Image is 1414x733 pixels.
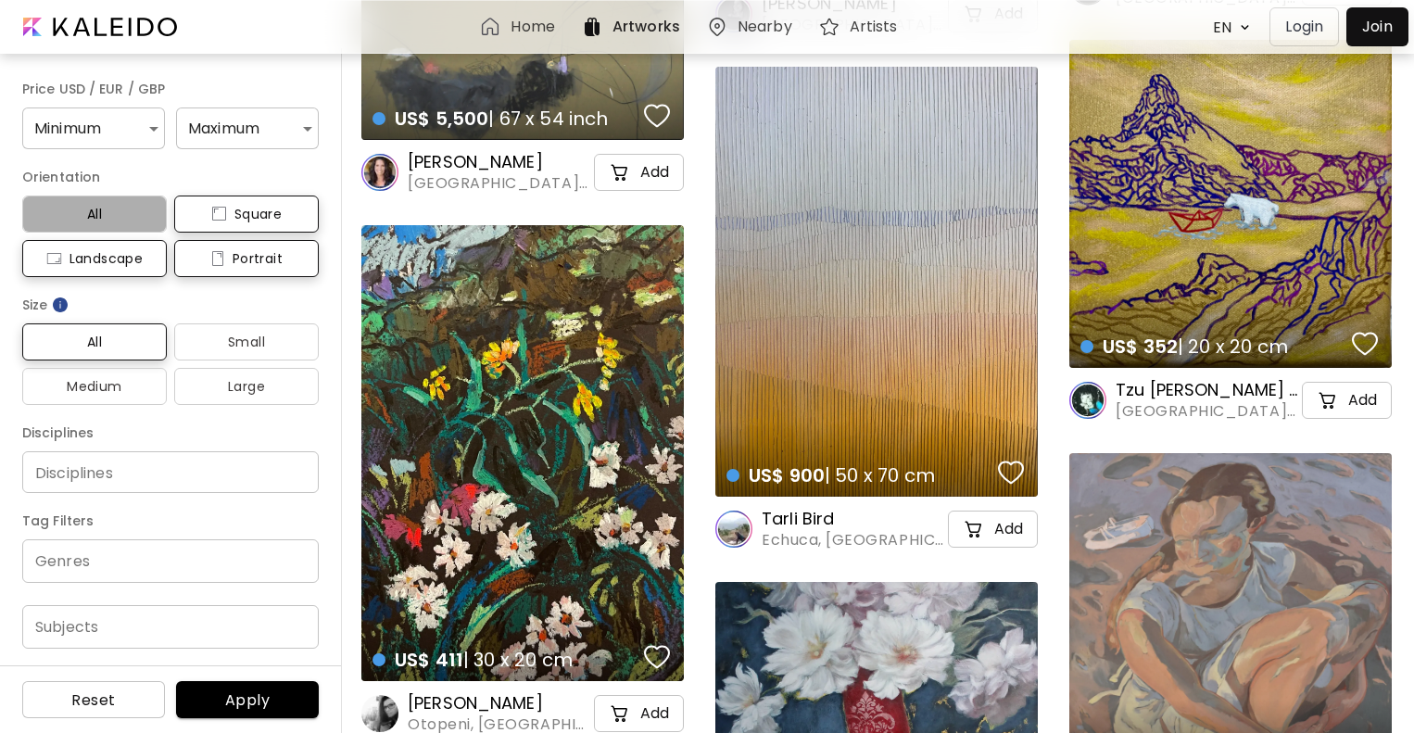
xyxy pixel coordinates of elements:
button: Login [1269,7,1339,46]
span: US$ 5,500 [395,106,488,132]
h5: Add [640,704,669,723]
button: favorites [639,638,675,676]
h6: [PERSON_NAME] [408,151,590,173]
img: info [51,296,69,314]
button: cart-iconAdd [948,511,1038,548]
button: All [22,323,167,360]
img: icon [46,251,62,266]
button: cart-iconAdd [1302,382,1392,419]
h6: Tzu [PERSON_NAME] [PERSON_NAME] [1116,379,1298,401]
h5: Add [640,163,669,182]
span: All [37,331,152,353]
h6: Tag Filters [22,510,319,532]
a: US$ 411| 30 x 20 cmfavoriteshttps://cdn.kaleido.art/CDN/Artwork/170916/Primary/medium.webp?update... [361,225,684,681]
h6: Orientation [22,166,319,188]
h4: | 67 x 54 inch [372,107,638,131]
span: Landscape [37,247,152,270]
p: Login [1285,16,1323,38]
h6: Artworks [612,19,680,34]
a: US$ 352| 20 x 20 cmfavoriteshttps://cdn.kaleido.art/CDN/Artwork/174787/Primary/medium.webp?update... [1069,40,1392,368]
h6: Price USD / EUR / GBP [22,78,319,100]
h6: Nearby [738,19,792,34]
img: cart-icon [1317,389,1339,411]
a: Tarli BirdEchuca, [GEOGRAPHIC_DATA]cart-iconAdd [715,508,1038,550]
span: Small [189,331,304,353]
img: arrow down [1235,19,1255,36]
h6: Size [22,294,319,316]
a: Nearby [706,16,800,38]
span: Reset [37,690,150,710]
img: cart-icon [963,518,985,540]
span: Medium [37,375,152,398]
span: Echuca, [GEOGRAPHIC_DATA] [762,530,944,550]
a: US$ 900| 50 x 70 cmfavoriteshttps://cdn.kaleido.art/CDN/Artwork/171119/Primary/medium.webp?update... [715,67,1038,497]
button: iconLandscape [22,240,167,277]
a: Login [1269,7,1346,46]
img: icon [211,207,227,221]
a: Tzu [PERSON_NAME] [PERSON_NAME][GEOGRAPHIC_DATA], [GEOGRAPHIC_DATA]cart-iconAdd [1069,379,1392,422]
button: favorites [639,97,675,134]
span: US$ 352 [1103,334,1178,360]
span: Portrait [189,247,304,270]
button: iconSquare [174,196,319,233]
button: Small [174,323,319,360]
a: Artists [818,16,905,38]
button: cart-iconAdd [594,695,684,732]
h6: Disciplines [22,422,319,444]
span: [GEOGRAPHIC_DATA], [GEOGRAPHIC_DATA] [1116,401,1298,422]
img: cart-icon [609,702,631,725]
div: Maximum [176,107,319,149]
button: All [22,196,167,233]
img: icon [210,251,225,266]
h6: Artists [850,19,898,34]
span: US$ 900 [749,462,825,488]
button: Apply [176,681,319,718]
button: favorites [993,454,1029,491]
span: Large [189,375,304,398]
a: Join [1346,7,1408,46]
h5: Add [1348,391,1377,410]
span: US$ 411 [395,647,463,673]
button: favorites [1347,325,1382,362]
h6: Tarli Bird [762,508,944,530]
button: iconPortrait [174,240,319,277]
a: Home [479,16,562,38]
span: All [37,203,152,225]
button: cart-iconAdd [594,154,684,191]
div: EN [1204,11,1235,44]
span: Square [189,203,304,225]
button: Reset [22,681,165,718]
button: Medium [22,368,167,405]
a: [PERSON_NAME][GEOGRAPHIC_DATA], [GEOGRAPHIC_DATA]cart-iconAdd [361,151,684,194]
h4: | 30 x 20 cm [372,648,638,672]
div: Minimum [22,107,165,149]
h5: Add [994,520,1023,538]
h6: Home [511,19,554,34]
h4: | 20 x 20 cm [1080,335,1346,359]
a: Artworks [581,16,688,38]
h4: | 50 x 70 cm [726,463,992,487]
button: Large [174,368,319,405]
span: Apply [191,690,304,710]
span: [GEOGRAPHIC_DATA], [GEOGRAPHIC_DATA] [408,173,590,194]
img: cart-icon [609,161,631,183]
h6: [PERSON_NAME] [408,692,590,714]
